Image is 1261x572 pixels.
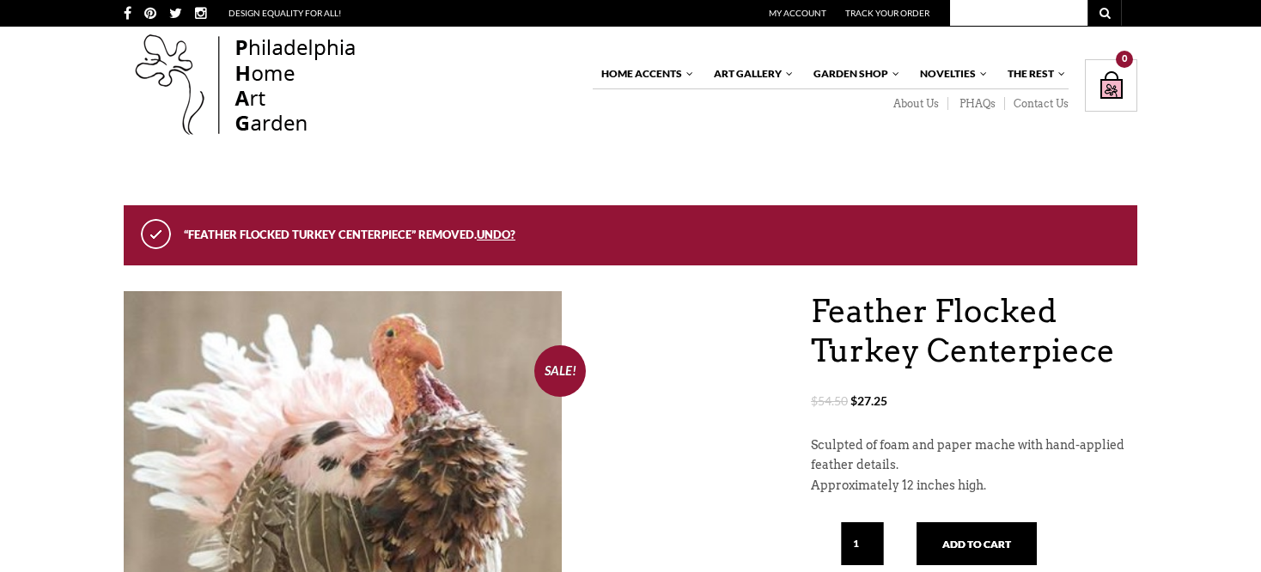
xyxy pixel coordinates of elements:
bdi: 54.50 [811,393,848,408]
span: $ [811,393,818,408]
a: The Rest [999,59,1067,88]
a: Art Gallery [705,59,795,88]
a: PHAQs [948,97,1005,111]
bdi: 27.25 [850,393,887,408]
input: Qty [841,522,884,565]
span: $ [850,393,857,408]
a: Home Accents [593,59,695,88]
a: Undo? [477,228,515,241]
a: About Us [882,97,948,111]
button: Add to cart [917,522,1037,565]
a: Contact Us [1005,97,1069,111]
a: My Account [769,8,826,18]
a: Track Your Order [845,8,929,18]
p: Sculpted of foam and paper mache with hand-applied feather details. [811,435,1137,477]
div: “Feather Flocked Turkey Centerpiece” removed. [124,205,1137,265]
p: Approximately 12 inches high. [811,476,1137,496]
a: Garden Shop [805,59,901,88]
a: Novelties [911,59,989,88]
h1: Feather Flocked Turkey Centerpiece [811,291,1137,372]
span: Sale! [534,345,586,397]
div: 0 [1116,51,1133,68]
